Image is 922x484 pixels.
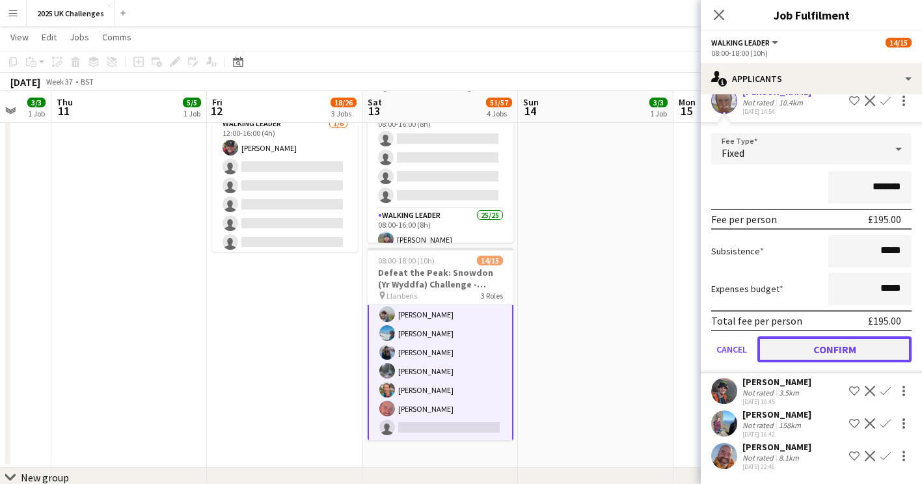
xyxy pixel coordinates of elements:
[368,267,513,290] h3: Defeat the Peak: Snowdon (Yr Wyddfa) Challenge - [PERSON_NAME] [MEDICAL_DATA] Support
[711,213,777,226] div: Fee per person
[42,31,57,43] span: Edit
[649,98,668,107] span: 3/3
[81,77,94,87] div: BST
[776,98,806,107] div: 10.4km
[331,98,357,107] span: 18/26
[776,420,804,430] div: 158km
[64,29,94,46] a: Jobs
[183,109,200,118] div: 1 Job
[742,388,776,397] div: Not rated
[742,463,811,471] div: [DATE] 22:46
[742,409,811,420] div: [PERSON_NAME]
[102,31,131,43] span: Comms
[711,245,764,257] label: Subsistence
[742,107,811,116] div: [DATE] 14:54
[10,31,29,43] span: View
[368,168,513,442] app-card-role: [PERSON_NAME][PERSON_NAME][PERSON_NAME][PERSON_NAME][PERSON_NAME][PERSON_NAME][PERSON_NAME][PERSO...
[212,96,223,108] span: Fri
[742,397,811,406] div: [DATE] 10:45
[477,256,503,265] span: 14/15
[722,146,744,159] span: Fixed
[776,388,802,397] div: 3.5km
[521,103,539,118] span: 14
[36,29,62,46] a: Edit
[97,29,137,46] a: Comms
[886,38,912,47] span: 14/15
[486,98,512,107] span: 51/57
[481,291,503,301] span: 3 Roles
[28,109,45,118] div: 1 Job
[55,103,73,118] span: 11
[212,59,358,252] app-job-card: 12:00-16:00 (4h)1/6CoppaTrek! Cotswolds Route Marking CoppaTrek! Cotswolds Route Marking1 RoleWal...
[21,471,69,484] div: New group
[212,116,358,255] app-card-role: Walking Leader1/612:00-16:00 (4h)[PERSON_NAME]
[10,75,40,88] div: [DATE]
[368,50,513,243] app-job-card: 08:00-16:00 (8h)25/29CoppaTrek! Alumni Challenge - [GEOGRAPHIC_DATA] CoppaTrek2 RolesSenior Leade...
[210,103,223,118] span: 12
[43,77,75,87] span: Week 37
[711,314,802,327] div: Total fee per person
[711,38,770,47] span: Walking Leader
[711,283,783,295] label: Expenses budget
[368,96,382,108] span: Sat
[742,441,811,453] div: [PERSON_NAME]
[757,336,912,362] button: Confirm
[701,7,922,23] h3: Job Fulfilment
[742,376,811,388] div: [PERSON_NAME]
[386,291,417,301] span: Llanberis
[523,96,539,108] span: Sun
[868,213,901,226] div: £195.00
[378,256,435,265] span: 08:00-18:00 (10h)
[711,48,912,58] div: 08:00-18:00 (10h)
[70,31,89,43] span: Jobs
[650,109,667,118] div: 1 Job
[366,103,382,118] span: 13
[742,430,811,438] div: [DATE] 16:42
[776,453,802,463] div: 8.1km
[868,314,901,327] div: £195.00
[711,336,752,362] button: Cancel
[57,96,73,108] span: Thu
[368,107,513,208] app-card-role: Senior Leader0/408:00-16:00 (8h)
[677,103,696,118] span: 15
[742,420,776,430] div: Not rated
[679,96,696,108] span: Mon
[331,109,356,118] div: 3 Jobs
[183,98,201,107] span: 5/5
[711,38,780,47] button: Walking Leader
[368,248,513,440] app-job-card: 08:00-18:00 (10h)14/15Defeat the Peak: Snowdon (Yr Wyddfa) Challenge - [PERSON_NAME] [MEDICAL_DAT...
[27,1,115,26] button: 2025 UK Challenges
[27,98,46,107] span: 3/3
[5,29,34,46] a: View
[487,109,511,118] div: 4 Jobs
[742,453,776,463] div: Not rated
[742,98,776,107] div: Not rated
[701,63,922,94] div: Applicants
